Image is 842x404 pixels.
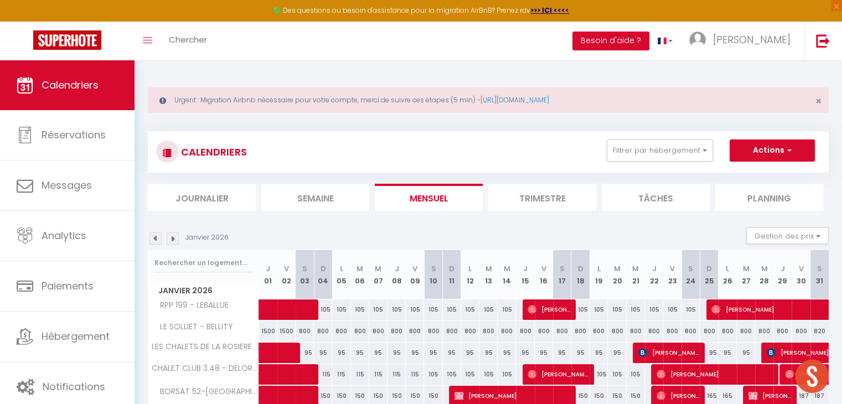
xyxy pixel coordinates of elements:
th: 04 [314,250,332,299]
abbr: M [761,263,768,274]
abbr: D [706,263,712,274]
span: Calendriers [42,78,99,92]
abbr: M [485,263,492,274]
th: 03 [296,250,314,299]
li: Mensuel [375,184,483,211]
span: [PERSON_NAME] [528,364,588,385]
div: 105 [498,299,516,320]
div: 800 [479,321,498,341]
div: 95 [369,343,388,363]
div: 95 [700,343,718,363]
span: Analytics [42,229,86,242]
abbr: V [798,263,803,274]
div: 105 [608,299,626,320]
div: 105 [498,364,516,385]
div: 105 [461,299,479,320]
span: Messages [42,178,92,192]
div: 95 [737,343,755,363]
span: Chercher [169,34,207,45]
li: Journalier [148,184,256,211]
div: 95 [314,343,332,363]
abbr: D [449,263,454,274]
th: 24 [681,250,700,299]
th: 16 [535,250,553,299]
div: 800 [737,321,755,341]
a: [URL][DOMAIN_NAME] [481,95,549,105]
h3: CALENDRIERS [178,139,247,164]
abbr: S [688,263,693,274]
abbr: L [726,263,729,274]
abbr: D [321,263,326,274]
div: 800 [498,321,516,341]
div: Ouvrir le chat [795,360,829,393]
div: 105 [424,364,442,385]
div: 105 [608,364,626,385]
p: Janvier 2026 [185,232,229,243]
th: 17 [553,250,571,299]
div: 115 [369,364,388,385]
div: 800 [406,321,424,341]
th: 13 [479,250,498,299]
div: 800 [553,321,571,341]
th: 01 [259,250,277,299]
th: 12 [461,250,479,299]
button: Actions [730,139,815,162]
div: Urgent : Migration Airbnb nécessaire pour votre compte, merci de suivre ces étapes (5 min) - [148,87,829,113]
div: 800 [332,321,350,341]
div: 105 [461,364,479,385]
div: 105 [627,364,645,385]
div: 105 [479,364,498,385]
div: 95 [719,343,737,363]
abbr: V [412,263,417,274]
abbr: J [652,263,656,274]
abbr: S [817,263,822,274]
abbr: M [632,263,639,274]
div: 95 [553,343,571,363]
div: 105 [571,299,590,320]
img: logout [816,34,830,48]
li: Trimestre [488,184,596,211]
th: 05 [332,250,350,299]
div: 95 [571,343,590,363]
div: 95 [608,343,626,363]
abbr: S [302,263,307,274]
div: 800 [516,321,534,341]
span: LES CHALETS DE LA ROSIERE 8E - WAEBER [150,343,261,351]
div: 800 [608,321,626,341]
div: 800 [590,321,608,341]
abbr: V [670,263,675,274]
div: 105 [388,299,406,320]
div: 800 [681,321,700,341]
th: 10 [424,250,442,299]
div: 800 [369,321,388,341]
div: 800 [388,321,406,341]
button: Gestion des prix [746,227,829,244]
th: 29 [773,250,792,299]
th: 08 [388,250,406,299]
div: 800 [755,321,773,341]
abbr: L [468,263,472,274]
th: 02 [277,250,296,299]
div: 105 [424,299,442,320]
abbr: M [504,263,510,274]
abbr: M [742,263,749,274]
div: 95 [424,343,442,363]
span: LE SOLLIET - BELLITY [150,321,236,333]
div: 95 [461,343,479,363]
th: 06 [351,250,369,299]
div: 105 [369,299,388,320]
span: [PERSON_NAME] [713,33,791,46]
div: 115 [388,364,406,385]
span: [PERSON_NAME] [528,299,570,320]
div: 800 [792,321,810,341]
th: 19 [590,250,608,299]
div: 95 [535,343,553,363]
img: ... [689,32,706,48]
div: 105 [406,299,424,320]
div: 115 [406,364,424,385]
div: 800 [443,321,461,341]
th: 21 [627,250,645,299]
div: 95 [498,343,516,363]
span: [PERSON_NAME] [657,364,772,385]
button: Filtrer par hébergement [607,139,713,162]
